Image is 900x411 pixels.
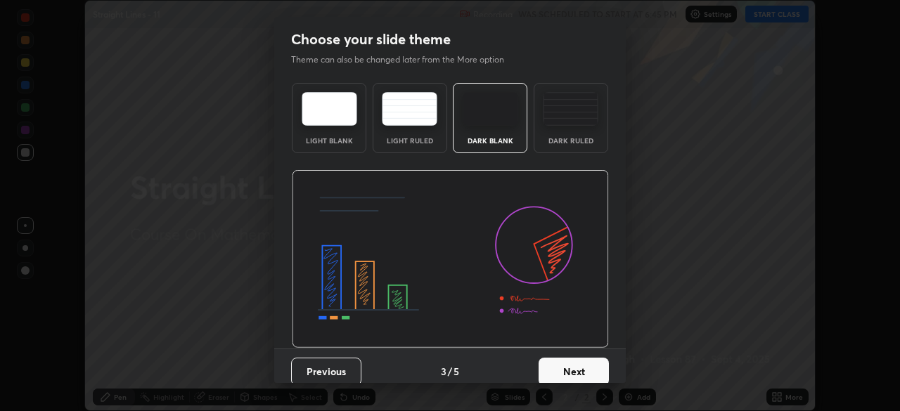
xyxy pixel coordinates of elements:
img: lightTheme.e5ed3b09.svg [302,92,357,126]
button: Previous [291,358,361,386]
img: darkRuledTheme.de295e13.svg [543,92,598,126]
h4: 5 [454,364,459,379]
h4: 3 [441,364,446,379]
img: lightRuledTheme.5fabf969.svg [382,92,437,126]
img: darkThemeBanner.d06ce4a2.svg [292,170,609,348]
div: Light Blank [301,137,357,144]
div: Light Ruled [382,137,438,144]
button: Next [539,358,609,386]
div: Dark Ruled [543,137,599,144]
h4: / [448,364,452,379]
img: darkTheme.f0cc69e5.svg [463,92,518,126]
div: Dark Blank [462,137,518,144]
h2: Choose your slide theme [291,30,451,48]
p: Theme can also be changed later from the More option [291,53,519,66]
